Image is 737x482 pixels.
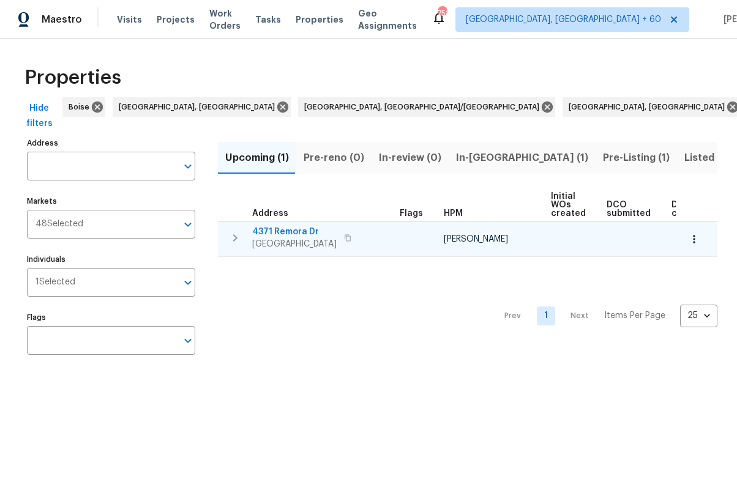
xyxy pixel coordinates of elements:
button: Open [179,216,196,233]
span: In-review (0) [379,149,441,166]
label: Individuals [27,256,195,263]
div: [GEOGRAPHIC_DATA], [GEOGRAPHIC_DATA]/[GEOGRAPHIC_DATA] [298,97,555,117]
div: [GEOGRAPHIC_DATA], [GEOGRAPHIC_DATA] [113,97,291,117]
button: Hide filters [20,97,59,135]
span: [GEOGRAPHIC_DATA], [GEOGRAPHIC_DATA] + 60 [466,13,661,26]
label: Flags [27,314,195,321]
span: Properties [296,13,343,26]
span: 1 Selected [36,277,75,287]
span: [GEOGRAPHIC_DATA] [252,238,337,250]
span: Upcoming (1) [225,149,289,166]
span: Flags [400,209,423,218]
a: Goto page 1 [537,306,555,325]
div: 758 [438,7,446,20]
span: HPM [444,209,463,218]
span: Work Orders [209,7,241,32]
span: 48 Selected [36,219,83,229]
span: Visits [117,13,142,26]
span: Geo Assignments [358,7,417,32]
label: Markets [27,198,195,205]
button: Open [179,158,196,175]
span: [GEOGRAPHIC_DATA], [GEOGRAPHIC_DATA] [119,101,280,113]
div: Boise [62,97,105,117]
span: Listed (7) [684,149,730,166]
button: Open [179,332,196,349]
div: 25 [680,300,717,332]
span: In-[GEOGRAPHIC_DATA] (1) [456,149,588,166]
span: [PERSON_NAME] [444,235,508,243]
span: Properties [24,72,121,84]
span: Pre-reno (0) [304,149,364,166]
span: Maestro [42,13,82,26]
span: Initial WOs created [551,192,586,218]
span: Hide filters [24,101,54,131]
span: DCO complete [672,201,713,218]
span: DCO submitted [607,201,651,218]
span: Projects [157,13,195,26]
span: [GEOGRAPHIC_DATA], [GEOGRAPHIC_DATA]/[GEOGRAPHIC_DATA] [304,101,544,113]
p: Items Per Page [604,310,665,322]
nav: Pagination Navigation [493,264,717,367]
span: 4371 Remora Dr [252,226,337,238]
button: Open [179,274,196,291]
label: Address [27,139,195,147]
span: Boise [69,101,94,113]
span: Pre-Listing (1) [603,149,670,166]
span: Address [252,209,288,218]
span: Tasks [255,15,281,24]
span: [GEOGRAPHIC_DATA], [GEOGRAPHIC_DATA] [569,101,730,113]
